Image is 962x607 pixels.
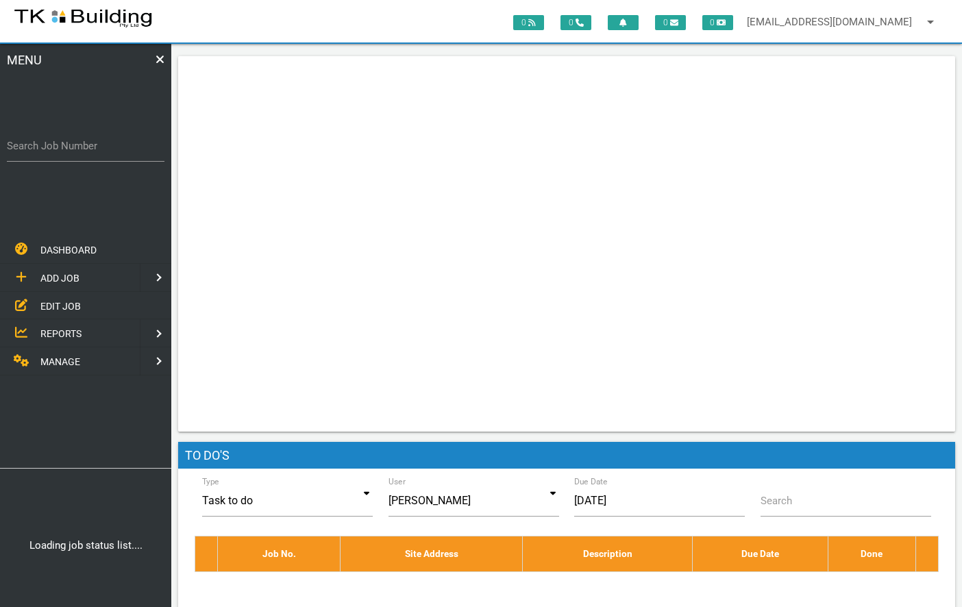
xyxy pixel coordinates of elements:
span: 0 [702,15,733,30]
th: Job No. [217,536,340,571]
label: Search Job Number [7,138,164,154]
span: 0 [560,15,591,30]
th: Description [523,536,693,571]
img: s3file [14,7,153,29]
label: User [388,475,406,488]
span: EDIT JOB [40,300,81,311]
th: Done [828,536,916,571]
th: Due Date [693,536,828,571]
h1: To Do's [178,442,955,469]
span: REPORTS [40,328,82,339]
span: 0 [513,15,544,30]
span: ADD JOB [40,273,79,284]
span: 0 [655,15,686,30]
span: MENU [7,51,42,123]
label: Due Date [574,475,608,488]
label: Type [202,475,219,488]
center: Loading job status list.... [4,538,167,554]
span: MANAGE [40,356,80,367]
span: DASHBOARD [40,245,97,256]
label: Search [761,493,792,509]
th: Site Address [341,536,523,571]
